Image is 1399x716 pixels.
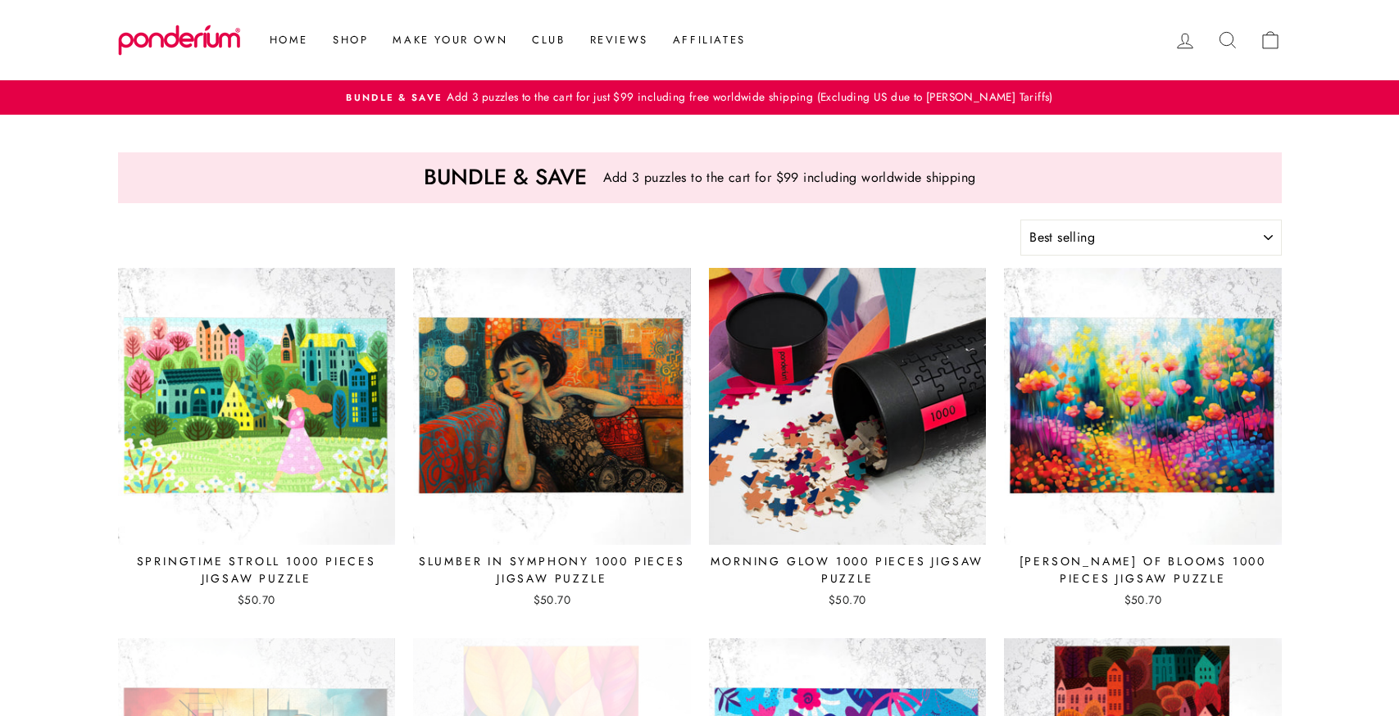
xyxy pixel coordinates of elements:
[346,91,443,104] span: Bundle & Save
[249,25,758,55] ul: Primary
[413,268,691,614] a: Slumber in Symphony 1000 Pieces Jigsaw Puzzle $50.70
[424,165,587,191] p: Bundle & save
[320,25,380,55] a: Shop
[709,268,987,614] a: Morning Glow 1000 Pieces Jigsaw Puzzle $50.70
[413,591,691,608] div: $50.70
[118,553,396,587] div: Springtime Stroll 1000 Pieces Jigsaw Puzzle
[118,591,396,608] div: $50.70
[122,88,1278,106] a: Bundle & SaveAdd 3 puzzles to the cart for just $99 including free worldwide shipping (Excluding ...
[118,25,241,56] img: Ponderium
[661,25,758,55] a: Affiliates
[1004,268,1282,614] a: [PERSON_NAME] of Blooms 1000 Pieces Jigsaw Puzzle $50.70
[1004,553,1282,587] div: [PERSON_NAME] of Blooms 1000 Pieces Jigsaw Puzzle
[413,553,691,587] div: Slumber in Symphony 1000 Pieces Jigsaw Puzzle
[443,88,1052,105] span: Add 3 puzzles to the cart for just $99 including free worldwide shipping (Excluding US due to [PE...
[603,170,976,185] p: Add 3 puzzles to the cart for $99 including worldwide shipping
[520,25,577,55] a: Club
[257,25,320,55] a: Home
[118,268,396,614] a: Springtime Stroll 1000 Pieces Jigsaw Puzzle $50.70
[578,25,661,55] a: Reviews
[380,25,520,55] a: Make Your Own
[118,152,1282,203] a: Bundle & saveAdd 3 puzzles to the cart for $99 including worldwide shipping
[709,591,987,608] div: $50.70
[1004,591,1282,608] div: $50.70
[709,553,987,587] div: Morning Glow 1000 Pieces Jigsaw Puzzle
